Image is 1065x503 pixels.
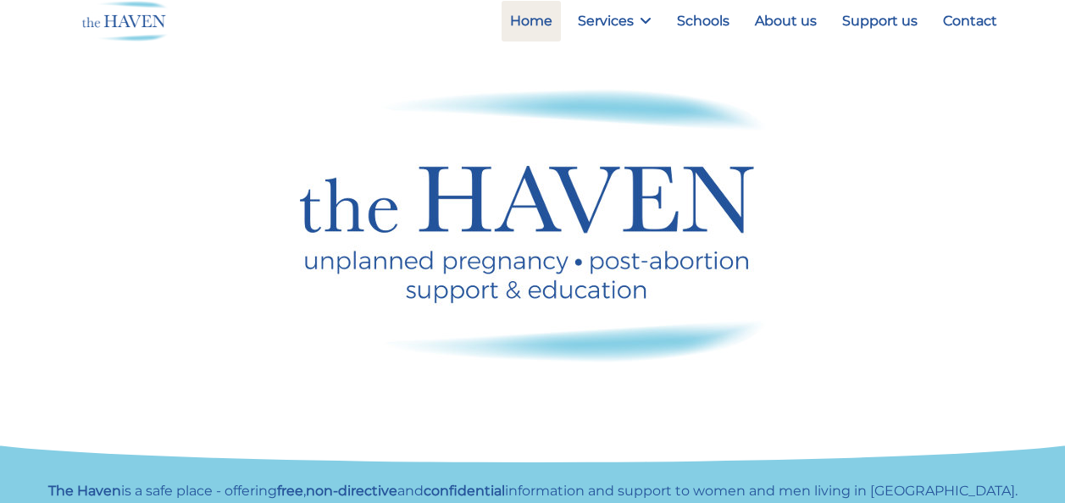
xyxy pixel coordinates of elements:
a: Schools [668,1,738,41]
a: Services [569,1,660,41]
a: Contact [935,1,1006,41]
strong: The Haven [48,483,121,499]
strong: free [277,483,303,499]
strong: confidential [424,483,505,499]
img: Haven logo - unplanned pregnancy, post abortion support and education [300,89,766,362]
strong: non-directive [306,483,397,499]
a: About us [746,1,825,41]
a: Support us [834,1,926,41]
a: Home [502,1,561,41]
